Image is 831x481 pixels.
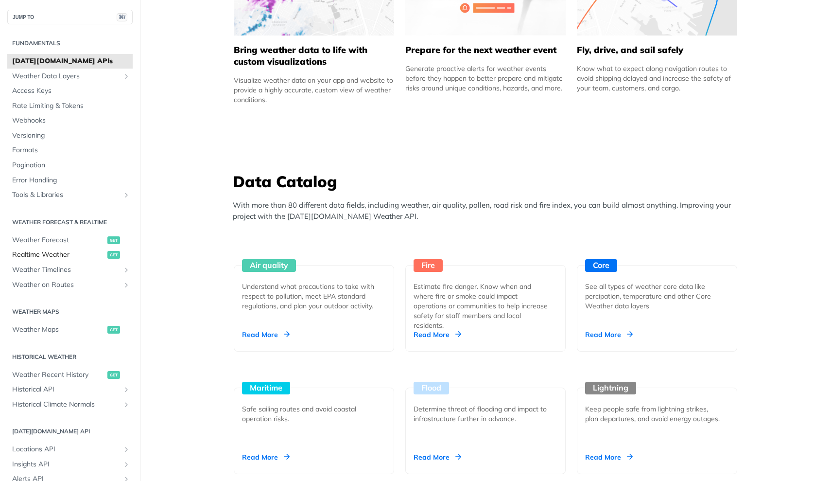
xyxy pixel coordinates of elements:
[117,13,127,21] span: ⌘/
[122,401,130,409] button: Show subpages for Historical Climate Normals
[242,404,378,424] div: Safe sailing routes and avoid coastal operation risks.
[585,259,617,272] div: Core
[7,54,133,69] a: [DATE][DOMAIN_NAME] APIs
[585,452,633,462] div: Read More
[12,71,120,81] span: Weather Data Layers
[242,330,290,339] div: Read More
[12,131,130,141] span: Versioning
[122,445,130,453] button: Show subpages for Locations API
[233,200,743,222] p: With more than 80 different data fields, including weather, air quality, pollen, road risk and fi...
[107,371,120,379] span: get
[12,460,120,469] span: Insights API
[585,330,633,339] div: Read More
[585,404,721,424] div: Keep people safe from lightning strikes, plan departures, and avoid energy outages.
[122,461,130,468] button: Show subpages for Insights API
[7,278,133,292] a: Weather on RoutesShow subpages for Weather on Routes
[122,72,130,80] button: Show subpages for Weather Data Layers
[234,44,394,68] h5: Bring weather data to life with custom visualizations
[7,427,133,436] h2: [DATE][DOMAIN_NAME] API
[12,145,130,155] span: Formats
[242,282,378,311] div: Understand what precautions to take with respect to pollution, meet EPA standard regulations, and...
[12,235,105,245] span: Weather Forecast
[7,248,133,262] a: Realtime Weatherget
[230,229,398,352] a: Air quality Understand what precautions to take with respect to pollution, meet EPA standard regu...
[122,386,130,393] button: Show subpages for Historical API
[12,280,120,290] span: Weather on Routes
[585,282,721,311] div: See all types of weather core data like percipation, temperature and other Core Weather data layers
[577,44,737,56] h5: Fly, drive, and sail safely
[7,307,133,316] h2: Weather Maps
[7,158,133,173] a: Pagination
[122,281,130,289] button: Show subpages for Weather on Routes
[7,113,133,128] a: Webhooks
[12,160,130,170] span: Pagination
[107,326,120,334] span: get
[7,397,133,412] a: Historical Climate NormalsShow subpages for Historical Climate Normals
[401,229,570,352] a: Fire Estimate fire danger. Know when and where fire or smoke could impact operations or communiti...
[7,143,133,158] a: Formats
[12,385,120,394] span: Historical API
[242,452,290,462] div: Read More
[12,265,120,275] span: Weather Timelines
[7,84,133,98] a: Access Keys
[7,442,133,457] a: Locations APIShow subpages for Locations API
[12,101,130,111] span: Rate Limiting & Tokens
[12,56,130,66] span: [DATE][DOMAIN_NAME] APIs
[414,330,461,339] div: Read More
[7,322,133,337] a: Weather Mapsget
[234,75,394,105] div: Visualize weather data on your app and website to provide a highly accurate, custom view of weath...
[12,445,120,454] span: Locations API
[12,86,130,96] span: Access Keys
[573,352,741,474] a: Lightning Keep people safe from lightning strikes, plan departures, and avoid energy outages. Rea...
[122,266,130,274] button: Show subpages for Weather Timelines
[573,229,741,352] a: Core See all types of weather core data like percipation, temperature and other Core Weather data...
[585,382,636,394] div: Lightning
[7,39,133,48] h2: Fundamentals
[7,99,133,113] a: Rate Limiting & Tokens
[577,64,737,93] div: Know what to expect along navigation routes to avoid shipping delayed and increase the safety of ...
[405,64,566,93] div: Generate proactive alerts for weather events before they happen to better prepare and mitigate ri...
[12,176,130,185] span: Error Handling
[107,236,120,244] span: get
[414,382,449,394] div: Flood
[405,44,566,56] h5: Prepare for the next weather event
[7,173,133,188] a: Error Handling
[122,191,130,199] button: Show subpages for Tools & Libraries
[414,259,443,272] div: Fire
[7,233,133,248] a: Weather Forecastget
[242,382,290,394] div: Maritime
[7,188,133,202] a: Tools & LibrariesShow subpages for Tools & Libraries
[7,368,133,382] a: Weather Recent Historyget
[7,128,133,143] a: Versioning
[7,10,133,24] button: JUMP TO⌘/
[414,282,550,330] div: Estimate fire danger. Know when and where fire or smoke could impact operations or communities to...
[12,400,120,410] span: Historical Climate Normals
[12,370,105,380] span: Weather Recent History
[7,263,133,277] a: Weather TimelinesShow subpages for Weather Timelines
[414,452,461,462] div: Read More
[242,259,296,272] div: Air quality
[7,69,133,84] a: Weather Data LayersShow subpages for Weather Data Layers
[401,352,570,474] a: Flood Determine threat of flooding and impact to infrastructure further in advance. Read More
[12,250,105,260] span: Realtime Weather
[7,353,133,361] h2: Historical Weather
[107,251,120,259] span: get
[7,457,133,472] a: Insights APIShow subpages for Insights API
[230,352,398,474] a: Maritime Safe sailing routes and avoid coastal operation risks. Read More
[12,190,120,200] span: Tools & Libraries
[12,116,130,125] span: Webhooks
[12,325,105,335] span: Weather Maps
[7,218,133,227] h2: Weather Forecast & realtime
[414,404,550,424] div: Determine threat of flooding and impact to infrastructure further in advance.
[7,382,133,397] a: Historical APIShow subpages for Historical API
[233,171,743,192] h3: Data Catalog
